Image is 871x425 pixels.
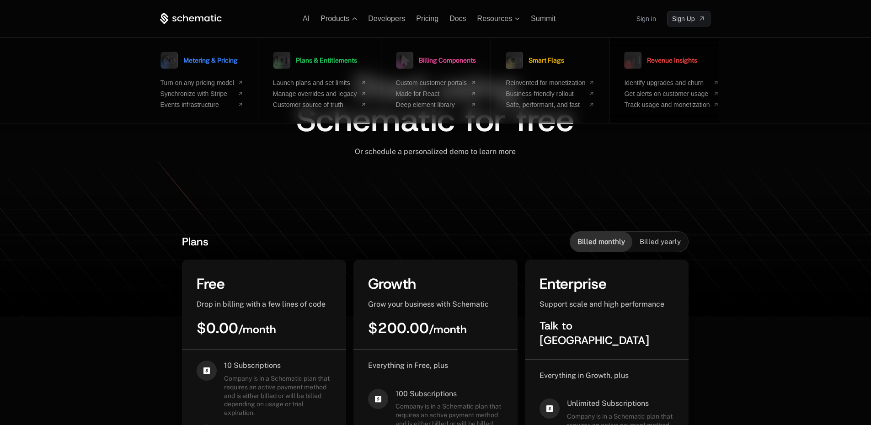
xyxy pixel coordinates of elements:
[160,79,234,86] span: Turn on any pricing model
[624,101,710,108] span: Track usage and monetization
[531,15,556,22] a: Summit
[506,90,594,97] a: Business-friendly rollout
[624,79,719,86] a: Identify upgrades and churn
[273,101,357,108] span: Customer source of truth
[624,79,710,86] span: Identify upgrades and churn
[429,322,467,337] sub: / month
[506,101,585,108] span: Safe, performant, and fast
[160,101,243,108] a: Events infrastructure
[273,79,357,86] span: Launch plans and set limits
[273,49,357,72] a: Plans & Entitlements
[197,300,326,308] span: Drop in billing with a few lines of code
[224,361,331,371] span: 10 Subscriptions
[321,15,349,23] span: Products
[160,90,234,97] span: Synchronize with Stripe
[303,15,310,22] a: AI
[355,147,516,156] span: Or schedule a personalized demo to learn more
[624,49,697,72] a: Revenue Insights
[224,374,331,417] span: Company is in a Schematic plan that requires an active payment method and is either billed or wil...
[540,371,629,380] span: Everything in Growth, plus
[182,234,208,249] span: Plans
[238,322,276,337] sub: / month
[368,15,405,22] a: Developers
[540,274,607,293] span: Enterprise
[368,300,489,308] span: Grow your business with Schematic
[506,49,564,72] a: Smart Flags
[640,237,681,246] span: Billed yearly
[647,57,697,64] span: Revenue Insights
[273,90,357,97] span: Manage overrides and legacy
[396,101,476,108] a: Deep element library
[183,57,238,64] span: Metering & Pricing
[506,79,594,86] a: Reinvented for monetization
[197,319,276,338] span: $0.00
[396,79,467,86] span: Custom customer portals
[273,90,366,97] a: Manage overrides and legacy
[506,90,585,97] span: Business-friendly rollout
[197,361,217,381] i: cashapp
[506,101,594,108] a: Safe, performant, and fast
[197,274,225,293] span: Free
[672,14,695,23] span: Sign Up
[624,90,719,97] a: Get alerts on customer usage
[160,101,234,108] span: Events infrastructure
[667,11,711,27] a: [object Object]
[577,237,625,246] span: Billed monthly
[449,15,466,22] a: Docs
[540,319,649,348] span: Talk to [GEOGRAPHIC_DATA]
[368,274,416,293] span: Growth
[540,300,664,308] span: Support scale and high performance
[160,90,243,97] a: Synchronize with Stripe
[477,15,512,23] span: Resources
[368,319,467,338] span: $200.00
[540,398,560,419] i: cashapp
[567,398,674,409] span: Unlimited Subscriptions
[506,79,585,86] span: Reinvented for monetization
[368,361,448,370] span: Everything in Free, plus
[296,57,357,64] span: Plans & Entitlements
[396,90,467,97] span: Made for React
[396,101,467,108] span: Deep element library
[396,79,476,86] a: Custom customer portals
[395,389,503,399] span: 100 Subscriptions
[273,101,366,108] a: Customer source of truth
[419,57,476,64] span: Billing Components
[636,11,656,26] a: Sign in
[624,90,710,97] span: Get alerts on customer usage
[624,101,719,108] a: Track usage and monetization
[273,79,366,86] a: Launch plans and set limits
[416,15,438,22] a: Pricing
[160,79,243,86] a: Turn on any pricing model
[160,49,238,72] a: Metering & Pricing
[529,57,564,64] span: Smart Flags
[368,389,388,409] i: cashapp
[396,49,476,72] a: Billing Components
[396,90,476,97] a: Made for React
